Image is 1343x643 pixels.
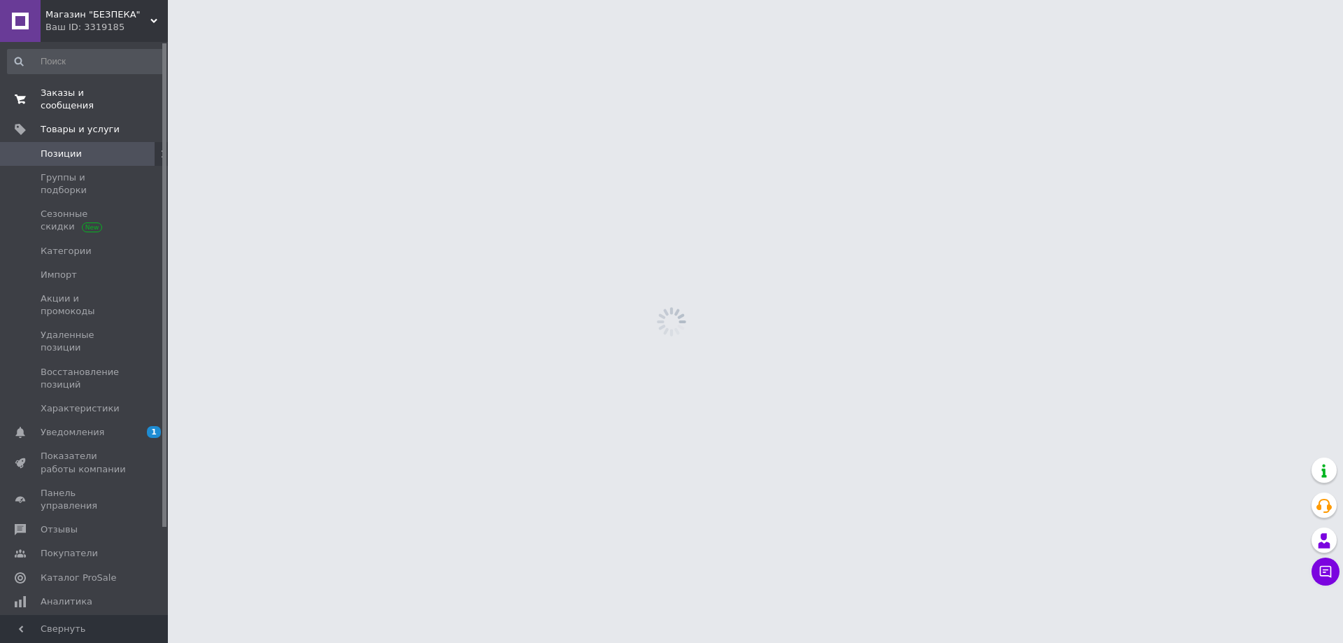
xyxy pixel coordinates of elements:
input: Поиск [7,49,165,74]
span: Покупатели [41,547,98,560]
span: Показатели работы компании [41,450,129,475]
span: Панель управления [41,487,129,512]
span: Заказы и сообщения [41,87,129,112]
span: Характеристики [41,402,120,415]
span: 1 [147,426,161,438]
span: Позиции [41,148,82,160]
span: Категории [41,245,92,257]
span: Удаленные позиции [41,329,129,354]
span: Восстановление позиций [41,366,129,391]
span: Аналитика [41,595,92,608]
span: Уведомления [41,426,104,439]
button: Чат с покупателем [1312,558,1340,586]
span: Сезонные скидки [41,208,129,233]
div: Ваш ID: 3319185 [45,21,168,34]
span: Акции и промокоды [41,292,129,318]
span: Импорт [41,269,77,281]
span: Магазин "БЕЗПЕКА" [45,8,150,21]
span: Отзывы [41,523,78,536]
span: Каталог ProSale [41,572,116,584]
span: Товары и услуги [41,123,120,136]
span: Группы и подборки [41,171,129,197]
